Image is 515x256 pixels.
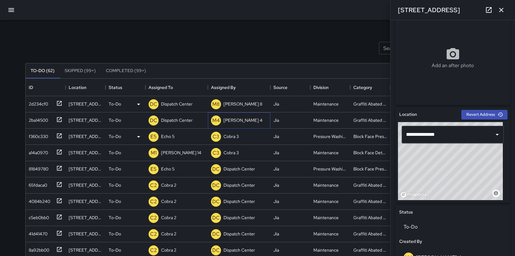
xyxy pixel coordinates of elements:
[223,117,262,123] p: [PERSON_NAME] 4
[353,101,387,107] div: Graffiti Abated Large
[353,150,387,156] div: Block Face Detailed
[150,101,157,108] p: DC
[69,101,102,107] div: 467 19th Street
[223,198,255,204] p: Dispatch Center
[26,180,47,188] div: 65fdaca0
[212,230,220,238] p: DC
[26,163,48,172] div: 81849780
[223,214,255,221] p: Dispatch Center
[223,182,255,188] p: Dispatch Center
[213,149,219,157] p: C3
[69,133,102,140] div: 1601 San Pablo Avenue
[212,165,220,173] p: DC
[223,133,239,140] p: Cobra 3
[313,101,339,107] div: Maintenance
[223,247,255,253] p: Dispatch Center
[161,247,176,253] p: Cobra 2
[273,79,287,96] div: Source
[273,166,279,172] div: Jia
[273,214,279,221] div: Jia
[273,150,279,156] div: Jia
[313,198,339,204] div: Maintenance
[69,214,102,221] div: 435 8th Street
[26,115,48,123] div: 2ba14500
[69,247,102,253] div: 540 18th Street
[211,79,236,96] div: Assigned By
[109,247,121,253] p: To-Do
[26,196,50,204] div: 4084b240
[353,198,387,204] div: Graffiti Abated Large
[109,198,121,204] p: To-Do
[109,182,121,188] p: To-Do
[353,231,387,237] div: Graffiti Abated Large
[145,79,208,96] div: Assigned To
[223,166,255,172] p: Dispatch Center
[109,166,121,172] p: To-Do
[109,150,121,156] p: To-Do
[273,182,279,188] div: Jia
[150,214,157,222] p: C2
[223,101,262,107] p: [PERSON_NAME] 8
[29,79,33,96] div: ID
[69,79,86,96] div: Location
[109,133,121,140] p: To-Do
[161,198,176,204] p: Cobra 2
[161,182,176,188] p: Cobra 2
[313,231,339,237] div: Maintenance
[161,117,193,123] p: Dispatch Center
[150,198,157,205] p: C2
[313,117,339,123] div: Maintenance
[313,166,347,172] div: Pressure Washing
[353,182,387,188] div: Graffiti Abated Large
[161,166,174,172] p: Echo 5
[273,231,279,237] div: Jia
[353,117,387,123] div: Graffiti Abated Large
[69,150,102,156] div: 917 Washington Street
[105,79,145,96] div: Status
[101,63,151,78] button: Completed (99+)
[109,79,122,96] div: Status
[26,228,47,237] div: 41d41470
[161,231,176,237] p: Cobra 2
[150,133,157,140] p: E5
[223,150,239,156] p: Cobra 3
[26,63,60,78] button: To-Do (62)
[69,182,102,188] div: 1407 Franklin Street
[313,133,347,140] div: Pressure Washing
[313,247,339,253] div: Maintenance
[212,101,220,108] p: M8
[208,79,270,96] div: Assigned By
[150,182,157,189] p: C2
[273,117,279,123] div: Jia
[109,214,121,221] p: To-Do
[69,166,102,172] div: 1314 Franklin Street
[161,214,176,221] p: Cobra 2
[66,79,105,96] div: Location
[150,117,157,124] p: DC
[273,247,279,253] div: Jia
[60,63,101,78] button: Skipped (99+)
[313,214,339,221] div: Maintenance
[212,117,220,124] p: M4
[212,214,220,222] p: DC
[109,117,121,123] p: To-Do
[151,149,157,157] p: M1
[313,79,329,96] div: Division
[273,101,279,107] div: Jia
[223,231,255,237] p: Dispatch Center
[69,117,102,123] div: 471b 9th Street
[353,79,372,96] div: Category
[150,247,157,254] p: C2
[109,231,121,237] p: To-Do
[26,212,49,221] div: c5eb0bb0
[213,133,219,140] p: C3
[273,198,279,204] div: Jia
[353,166,387,172] div: Block Face Pressure Washed
[270,79,310,96] div: Source
[69,198,102,204] div: 416 8th Street
[273,133,279,140] div: Jia
[313,150,339,156] div: Maintenance
[109,101,121,107] p: To-Do
[161,133,174,140] p: Echo 5
[26,79,66,96] div: ID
